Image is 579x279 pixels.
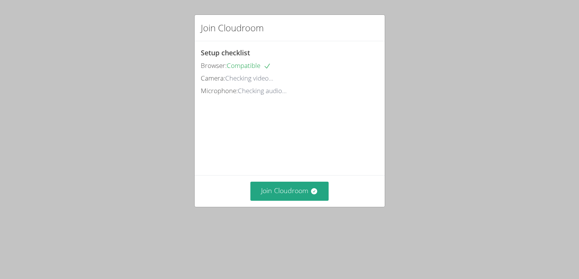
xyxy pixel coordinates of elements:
[201,21,264,35] h2: Join Cloudroom
[201,48,250,57] span: Setup checklist
[238,86,287,95] span: Checking audio...
[201,61,227,70] span: Browser:
[201,74,225,82] span: Camera:
[201,86,238,95] span: Microphone:
[227,61,271,70] span: Compatible
[225,74,273,82] span: Checking video...
[250,182,329,200] button: Join Cloudroom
